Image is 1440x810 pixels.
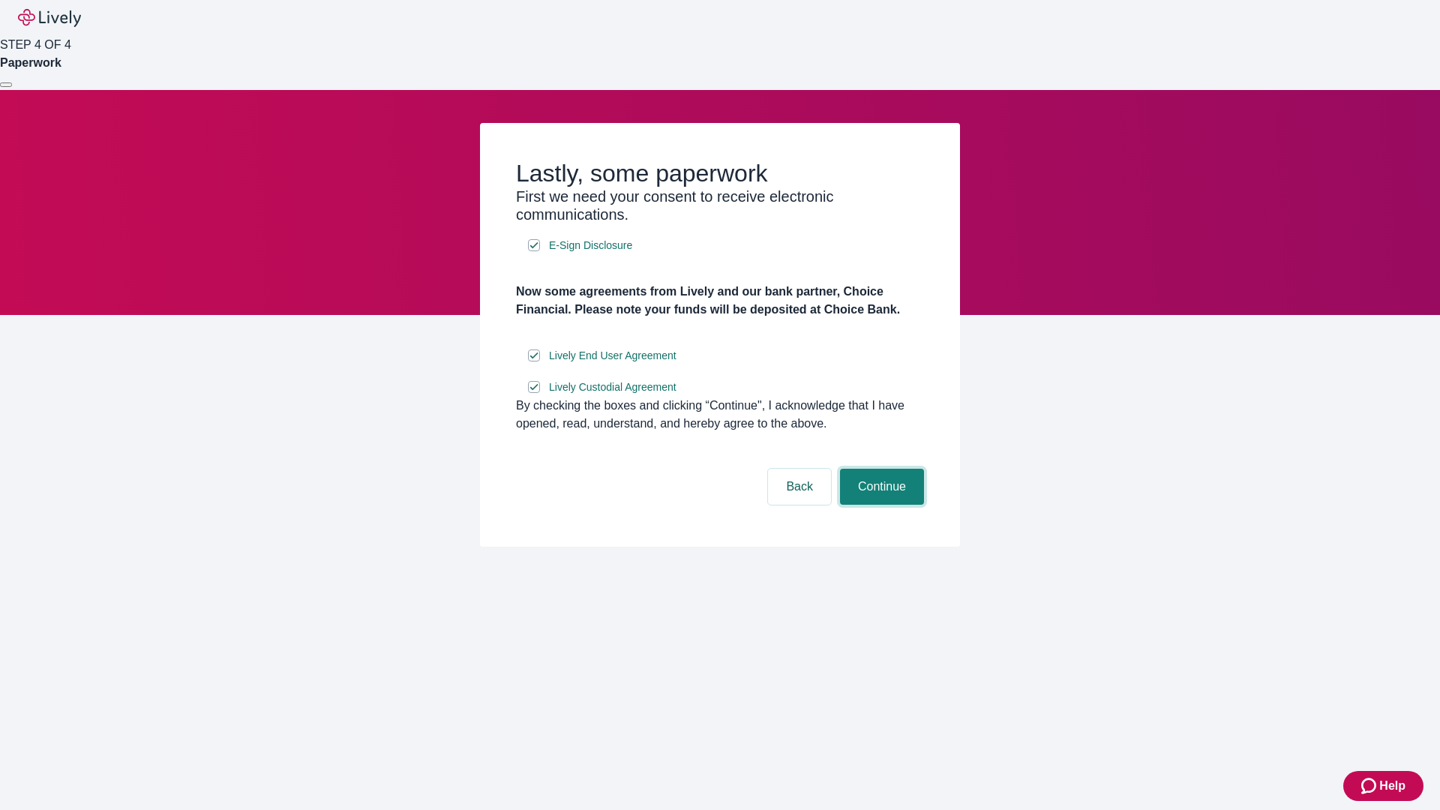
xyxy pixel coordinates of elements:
span: Help [1379,777,1405,795]
button: Zendesk support iconHelp [1343,771,1423,801]
button: Continue [840,469,924,505]
img: Lively [18,9,81,27]
h4: Now some agreements from Lively and our bank partner, Choice Financial. Please note your funds wi... [516,283,924,319]
span: E-Sign Disclosure [549,238,632,253]
svg: Zendesk support icon [1361,777,1379,795]
div: By checking the boxes and clicking “Continue", I acknowledge that I have opened, read, understand... [516,397,924,433]
a: e-sign disclosure document [546,236,635,255]
a: e-sign disclosure document [546,346,679,365]
h3: First we need your consent to receive electronic communications. [516,187,924,223]
span: Lively End User Agreement [549,348,676,364]
span: Lively Custodial Agreement [549,379,676,395]
a: e-sign disclosure document [546,378,679,397]
h2: Lastly, some paperwork [516,159,924,187]
button: Back [768,469,831,505]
